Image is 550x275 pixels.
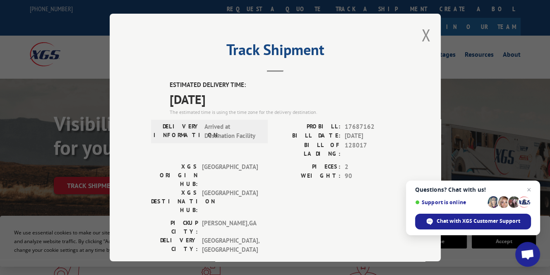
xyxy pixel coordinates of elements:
[202,236,258,255] span: [GEOGRAPHIC_DATA] , [GEOGRAPHIC_DATA]
[515,242,540,267] div: Open chat
[275,122,341,132] label: PROBILL:
[345,171,399,181] span: 90
[421,24,430,46] button: Close modal
[154,122,200,141] label: DELIVERY INFORMATION:
[415,214,531,229] div: Chat with XGS Customer Support
[345,162,399,172] span: 2
[345,131,399,141] span: [DATE]
[151,162,198,188] label: XGS ORIGIN HUB:
[202,188,258,215] span: [GEOGRAPHIC_DATA]
[437,217,520,225] span: Chat with XGS Customer Support
[415,199,485,205] span: Support is online
[151,219,198,236] label: PICKUP CITY:
[202,219,258,236] span: [PERSON_NAME] , GA
[275,131,341,141] label: BILL DATE:
[170,90,399,109] span: [DATE]
[170,80,399,90] label: ESTIMATED DELIVERY TIME:
[275,141,341,158] label: BILL OF LADING:
[204,122,260,141] span: Arrived at Destination Facility
[151,236,198,255] label: DELIVERY CITY:
[524,185,534,195] span: Close chat
[170,109,399,116] div: The estimated time is using the time zone for the delivery destination.
[275,171,341,181] label: WEIGHT:
[415,186,531,193] span: Questions? Chat with us!
[202,162,258,188] span: [GEOGRAPHIC_DATA]
[151,188,198,215] label: XGS DESTINATION HUB:
[345,122,399,132] span: 17687162
[151,44,399,60] h2: Track Shipment
[345,141,399,158] span: 128017
[275,162,341,172] label: PIECES:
